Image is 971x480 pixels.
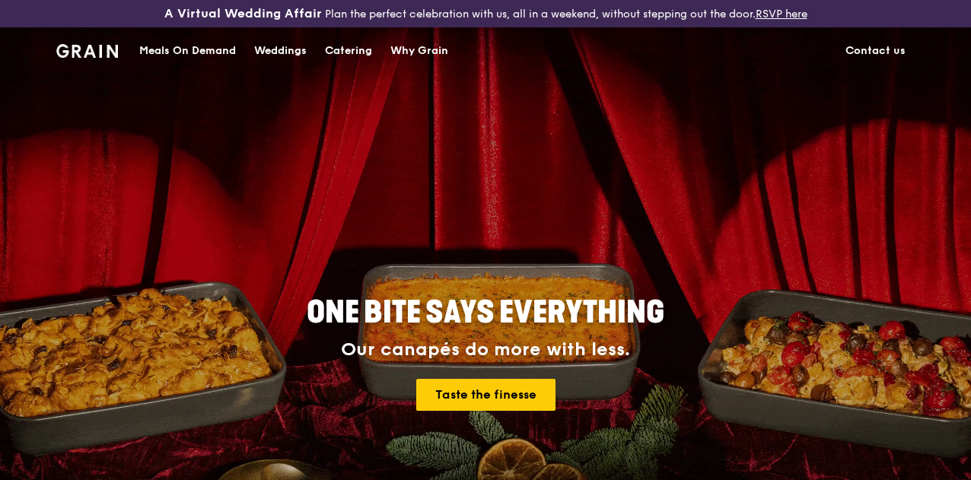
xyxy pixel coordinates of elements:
[325,28,372,74] div: Catering
[381,28,457,74] a: Why Grain
[836,28,915,74] a: Contact us
[390,28,448,74] div: Why Grain
[316,28,381,74] a: Catering
[56,44,118,58] img: Grain
[254,28,307,74] div: Weddings
[307,294,664,331] span: ONE BITE SAYS EVERYTHING
[139,28,236,74] div: Meals On Demand
[212,339,759,361] div: Our canapés do more with less.
[162,6,810,21] div: Plan the perfect celebration with us, all in a weekend, without stepping out the door.
[56,27,118,72] a: GrainGrain
[245,28,316,74] a: Weddings
[416,379,556,411] a: Taste the finesse
[164,6,322,21] h3: A Virtual Wedding Affair
[756,8,807,21] a: RSVP here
